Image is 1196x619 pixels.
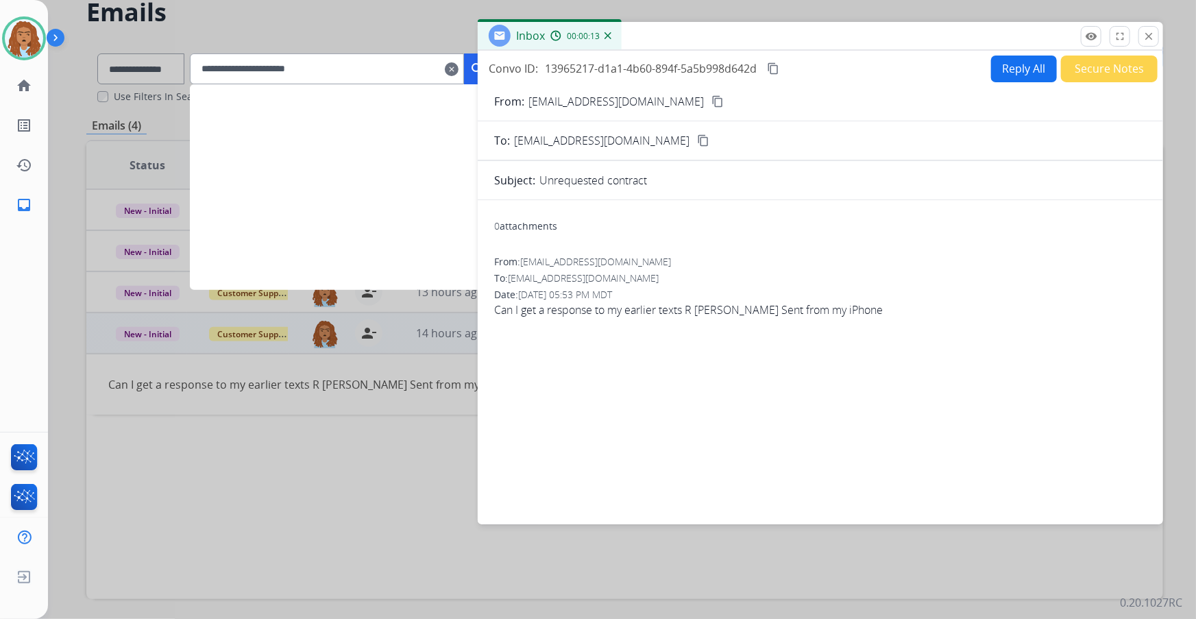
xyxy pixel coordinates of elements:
mat-icon: list_alt [16,117,32,134]
div: Date: [494,288,1147,302]
mat-icon: content_copy [767,62,779,75]
span: 0 [494,219,500,232]
mat-icon: clear [445,61,459,77]
div: To: [494,271,1147,285]
span: [EMAIL_ADDRESS][DOMAIN_NAME] [508,271,659,284]
div: From: [494,255,1147,269]
span: 13965217-d1a1-4b60-894f-5a5b998d642d [545,61,757,76]
p: [EMAIL_ADDRESS][DOMAIN_NAME] [528,93,704,110]
p: To: [494,132,510,149]
mat-icon: history [16,157,32,173]
span: 00:00:13 [567,31,600,42]
p: Convo ID: [489,60,538,77]
p: Unrequested contract [539,172,647,189]
p: From: [494,93,524,110]
mat-icon: content_copy [711,95,724,108]
button: Secure Notes [1061,56,1158,82]
mat-icon: inbox [16,197,32,213]
button: Reply All [991,56,1057,82]
mat-icon: home [16,77,32,94]
img: avatar [5,19,43,58]
span: Can I get a response to my earlier texts R [PERSON_NAME] Sent from my iPhone [494,302,1147,318]
mat-icon: remove_red_eye [1085,30,1097,43]
span: [EMAIL_ADDRESS][DOMAIN_NAME] [520,255,671,268]
div: attachments [494,219,557,233]
p: Subject: [494,172,535,189]
span: Inbox [516,28,545,43]
span: [EMAIL_ADDRESS][DOMAIN_NAME] [514,132,689,149]
mat-icon: close [1143,30,1155,43]
mat-icon: fullscreen [1114,30,1126,43]
mat-icon: search [469,61,486,77]
p: 0.20.1027RC [1120,594,1182,611]
mat-icon: content_copy [697,134,709,147]
span: [DATE] 05:53 PM MDT [518,288,612,301]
